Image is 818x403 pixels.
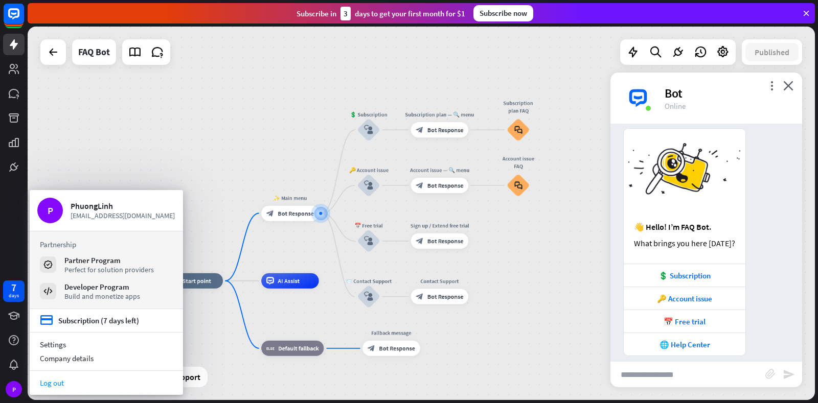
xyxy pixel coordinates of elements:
span: Bot Response [427,182,464,189]
i: block_user_input [364,125,373,134]
button: Published [745,43,799,61]
span: Bot Response [379,344,415,352]
span: Start point [183,277,211,285]
div: 💲 Subscription [346,111,392,118]
div: Subscribe in days to get your first month for $1 [297,7,465,20]
span: Bot Response [427,293,464,300]
div: 📅 Free trial [346,222,392,229]
span: Support [171,369,200,385]
i: block_bot_response [368,344,375,352]
span: Bot Response [427,237,464,245]
div: Developer Program [64,282,140,292]
div: 🌐 Help Center [629,340,740,349]
i: block_faq [514,181,522,190]
div: Fallback message [357,329,426,337]
div: P [37,198,63,223]
div: 💲 Subscription [629,271,740,280]
div: What brings you here [DATE]? [634,238,735,248]
div: 📨 Contact Support [346,277,392,285]
div: days [9,292,19,299]
div: 👋 Hello! I’m FAQ Bot. [634,222,735,232]
span: [EMAIL_ADDRESS][DOMAIN_NAME] [71,211,175,220]
i: block_bot_response [416,237,423,245]
i: close [783,81,793,90]
a: 7 days [3,280,25,302]
div: Subscription plan — 🔍 menu [405,111,474,118]
i: block_fallback [266,344,275,352]
a: P PhuongLinh [EMAIL_ADDRESS][DOMAIN_NAME] [37,198,175,223]
i: block_user_input [364,292,373,301]
div: Partner Program [64,255,154,265]
div: Sign up / Extend free trial [405,222,474,229]
div: Build and monetize apps [64,292,140,301]
div: 3 [340,7,351,20]
div: ✨ Main menu [256,194,325,202]
span: Bot Response [427,126,464,134]
div: Contact Support [405,277,474,285]
div: 📅 Free trial [629,317,740,326]
i: block_faq [514,126,522,134]
div: Perfect for solution providers [64,265,154,274]
div: 🔑 Account issue [346,167,392,174]
div: Online [665,101,790,111]
i: block_attachment [765,369,776,379]
a: Settings [30,338,183,351]
div: 🔑 Account issue [629,294,740,303]
i: block_bot_response [416,293,423,300]
div: Subscription plan FAQ [501,99,536,114]
a: Partner Program Perfect for solution providers [40,255,173,274]
i: more_vert [767,81,777,90]
span: Default fallback [278,344,319,352]
i: block_user_input [364,181,373,190]
div: Bot [665,85,790,101]
a: credit_card Subscription (7 days left) [40,314,139,327]
h3: Partnership [40,240,173,249]
button: Open LiveChat chat widget [8,4,39,35]
span: Bot Response [278,209,314,217]
div: Subscription (7 days left) [58,316,139,325]
a: Log out [30,376,183,390]
a: Developer Program Build and monetize apps [40,282,173,300]
i: block_bot_response [416,182,423,189]
div: Account issue FAQ [501,155,536,170]
div: Company details [30,351,183,365]
div: PhuongLinh [71,201,175,211]
span: AI Assist [278,277,300,285]
div: 7 [11,283,16,292]
i: block_user_input [364,236,373,246]
div: Account issue — 🔍 menu [405,167,474,174]
i: block_bot_response [266,209,274,217]
i: send [783,368,795,381]
div: P [6,381,22,397]
i: block_bot_response [416,126,423,134]
div: Subscribe now [473,5,533,21]
div: FAQ Bot [78,39,110,65]
i: credit_card [40,314,53,327]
